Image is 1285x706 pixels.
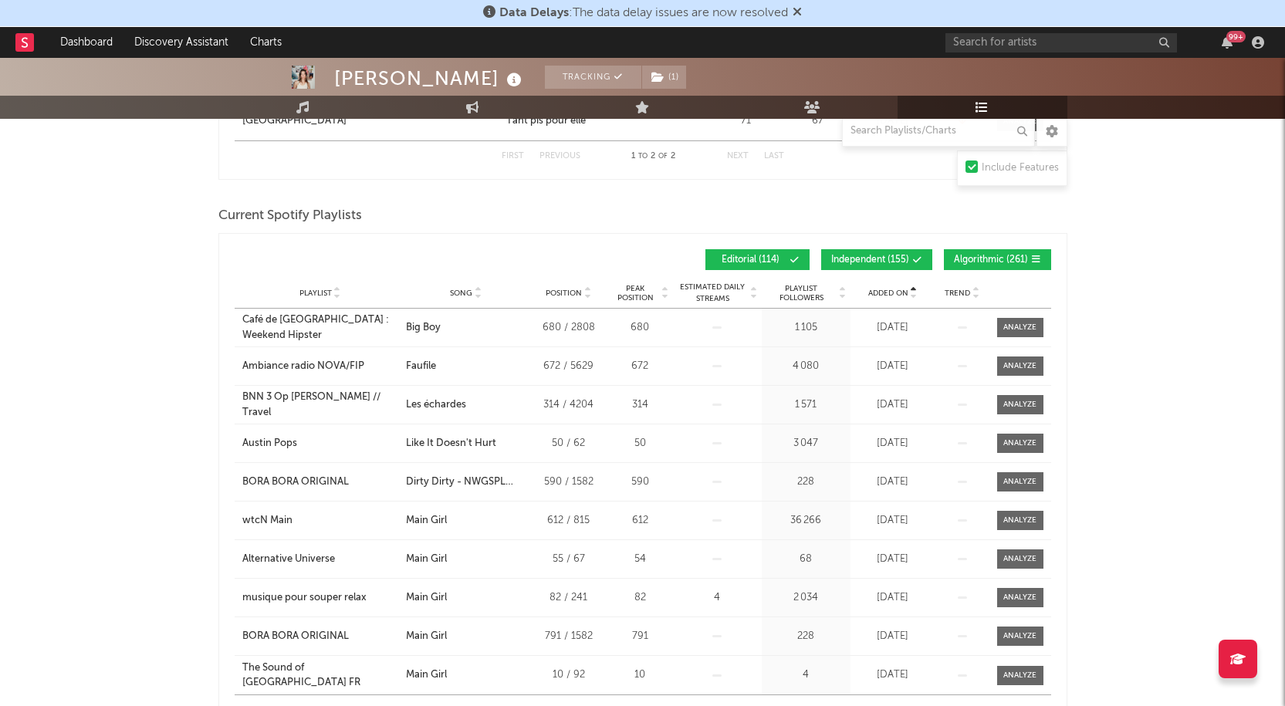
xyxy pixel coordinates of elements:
span: : The data delay issues are now resolved [499,7,788,19]
button: Independent(155) [821,249,932,270]
div: 590 [611,475,669,490]
span: Dismiss [793,7,802,19]
span: of [658,153,668,160]
div: 50 / 62 [534,436,604,451]
div: [DATE] [854,475,932,490]
div: 680 [611,320,669,336]
div: 50 [611,436,669,451]
a: Café de [GEOGRAPHIC_DATA] : Weekend Hipster [242,312,398,343]
div: [DATE] [854,552,932,567]
div: Alternative Universe [242,552,335,567]
span: Independent ( 155 ) [831,255,909,265]
div: 228 [766,475,847,490]
span: to [638,153,648,160]
div: 10 / 92 [534,667,604,683]
div: Big Boy [406,320,441,336]
span: Peak Position [611,284,660,302]
a: Charts [239,27,293,58]
div: 1 2 2 [611,147,696,166]
button: (1) [642,66,686,89]
div: 82 / 241 [534,590,604,606]
button: 99+ [1222,36,1233,49]
div: Main Girl [406,629,447,644]
div: Ambiance radio NOVA/FIP [242,359,364,374]
div: musique pour souper relax [242,590,367,606]
a: BNN 3 Op [PERSON_NAME] // Travel [242,390,398,420]
span: Editorial ( 114 ) [715,255,786,265]
span: Playlist Followers [766,284,837,302]
div: 680 / 2808 [534,320,604,336]
div: 314 [611,397,669,413]
div: Les échardes [406,397,466,413]
a: Ambiance radio NOVA/FIP [242,359,398,374]
a: Tant pis pour elle [506,113,704,129]
span: Position [546,289,582,298]
div: Dirty Dirty - NWGSPL Remix [406,475,526,490]
div: 67 [789,113,847,129]
a: Dashboard [49,27,123,58]
button: Tracking [545,66,641,89]
button: Algorithmic(261) [944,249,1051,270]
span: Estimated Daily Streams [677,282,749,305]
div: [DATE] [854,359,932,374]
div: 612 [611,513,669,529]
button: Next [727,152,749,160]
div: Main Girl [406,552,447,567]
div: 2 034 [766,590,847,606]
a: Austin Pops [242,436,398,451]
div: Like It Doesn't Hurt [406,436,496,451]
div: [DATE] [854,397,932,413]
div: 82 [611,590,669,606]
a: BORA BORA ORIGINAL [242,475,398,490]
div: [DATE] [854,629,932,644]
div: [DATE] [854,667,932,683]
button: Editorial(114) [705,249,810,270]
div: wtcN Main [242,513,293,529]
div: Tant pis pour elle [506,113,586,129]
div: 4 [766,667,847,683]
div: 68 [766,552,847,567]
div: 590 / 1582 [534,475,604,490]
button: First [502,152,524,160]
div: Include Features [982,159,1059,177]
button: Last [764,152,784,160]
a: musique pour souper relax [242,590,398,606]
div: 314 / 4204 [534,397,604,413]
div: [DATE] [854,436,932,451]
div: BORA BORA ORIGINAL [242,475,349,490]
div: 10 [611,667,669,683]
a: Discovery Assistant [123,27,239,58]
div: BORA BORA ORIGINAL [242,629,349,644]
div: 71 [712,113,781,129]
span: Added On [868,289,908,298]
div: 672 [611,359,669,374]
button: Previous [539,152,580,160]
div: 3 047 [766,436,847,451]
div: [DATE] [854,513,932,529]
div: Main Girl [406,667,447,683]
div: 791 [611,629,669,644]
a: The Sound of [GEOGRAPHIC_DATA] FR [242,660,398,691]
div: [PERSON_NAME] [334,66,526,91]
span: Algorithmic ( 261 ) [954,255,1028,265]
input: Search Playlists/Charts [842,116,1035,147]
div: 99 + [1226,31,1246,42]
div: 228 [766,629,847,644]
div: 1 571 [766,397,847,413]
div: 54 [611,552,669,567]
div: [GEOGRAPHIC_DATA] [242,113,347,129]
span: Playlist [299,289,332,298]
div: Austin Pops [242,436,297,451]
div: 612 / 815 [534,513,604,529]
span: Current Spotify Playlists [218,207,362,225]
div: 4 080 [766,359,847,374]
div: 1 105 [766,320,847,336]
div: [DATE] [854,320,932,336]
span: Song [450,289,472,298]
div: [DATE] [854,590,932,606]
div: 36 266 [766,513,847,529]
input: Search for artists [945,33,1177,52]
